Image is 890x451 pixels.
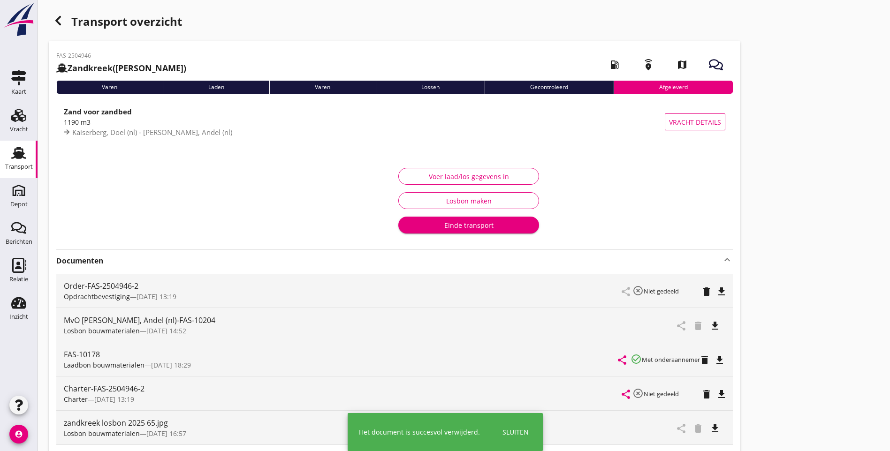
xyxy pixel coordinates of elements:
[709,423,721,434] i: file_download
[632,285,644,296] i: highlight_off
[616,354,628,366] i: share
[10,201,28,207] div: Depot
[9,425,28,443] i: account_circle
[398,168,539,185] button: Voer laad/los gegevens in
[64,315,630,326] div: MvO [PERSON_NAME], Andel (nl)-FAS-10204
[620,389,631,400] i: share
[163,81,270,94] div: Laden
[5,164,33,170] div: Transport
[269,81,376,94] div: Varen
[398,192,539,209] button: Losbon maken
[56,256,722,266] strong: Documenten
[64,395,88,404] span: Charter
[10,126,28,132] div: Vracht
[72,128,232,137] span: Kaiserberg, Doel (nl) - [PERSON_NAME], Andel (nl)
[485,81,614,94] div: Gecontroleerd
[56,52,186,60] p: FAS-2504946
[64,107,132,116] strong: Zand voor zandbed
[64,428,630,438] div: —
[699,354,710,366] i: delete
[406,172,531,181] div: Voer laad/los gegevens in
[64,429,140,438] span: Losbon bouwmaterialen
[151,361,191,369] span: [DATE] 18:29
[9,276,28,282] div: Relatie
[644,287,679,295] small: Niet gedeeld
[64,292,130,301] span: Opdrachtbevestiging
[406,220,532,230] div: Einde transport
[68,62,113,74] strong: Zandkreek
[500,424,532,440] button: Sluiten
[64,360,618,370] div: —
[635,52,662,78] i: emergency_share
[714,354,725,366] i: file_download
[631,353,642,365] i: check_circle_outline
[64,417,630,428] div: zandkreek losbon 2025 65.jpg
[614,81,733,94] div: Afgeleverd
[398,217,539,233] button: Einde transport
[146,326,186,335] span: [DATE] 14:52
[9,314,28,320] div: Inzicht
[56,62,186,75] h2: ([PERSON_NAME])
[64,280,622,292] div: Order-FAS-2504946-2
[64,326,630,336] div: —
[669,52,695,78] i: map
[701,286,712,297] i: delete
[146,429,186,438] span: [DATE] 16:57
[64,349,618,360] div: FAS-10178
[601,52,628,78] i: local_gas_station
[665,113,725,130] button: Vracht details
[502,427,529,437] div: Sluiten
[49,11,740,34] div: Transport overzicht
[376,81,485,94] div: Lossen
[6,239,32,245] div: Berichten
[64,326,140,335] span: Losbon bouwmaterialen
[722,254,733,265] i: keyboard_arrow_up
[64,394,622,404] div: —
[64,117,665,127] div: 1190 m3
[669,117,721,127] span: Vracht details
[709,320,721,331] i: file_download
[406,196,531,206] div: Losbon maken
[642,355,700,364] small: Met onderaannemer
[94,395,134,404] span: [DATE] 13:19
[64,383,622,394] div: Charter-FAS-2504946-2
[56,101,733,143] a: Zand voor zandbed1190 m3Kaiserberg, Doel (nl) - [PERSON_NAME], Andel (nl)Vracht details
[716,389,727,400] i: file_download
[11,89,26,95] div: Kaart
[359,427,480,437] div: Het document is succesvol verwijderd.
[644,390,679,398] small: Niet gedeeld
[64,292,622,301] div: —
[56,81,163,94] div: Varen
[2,2,36,37] img: logo-small.a267ee39.svg
[716,286,727,297] i: file_download
[632,388,644,399] i: highlight_off
[701,389,712,400] i: delete
[64,361,145,369] span: Laadbon bouwmaterialen
[137,292,176,301] span: [DATE] 13:19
